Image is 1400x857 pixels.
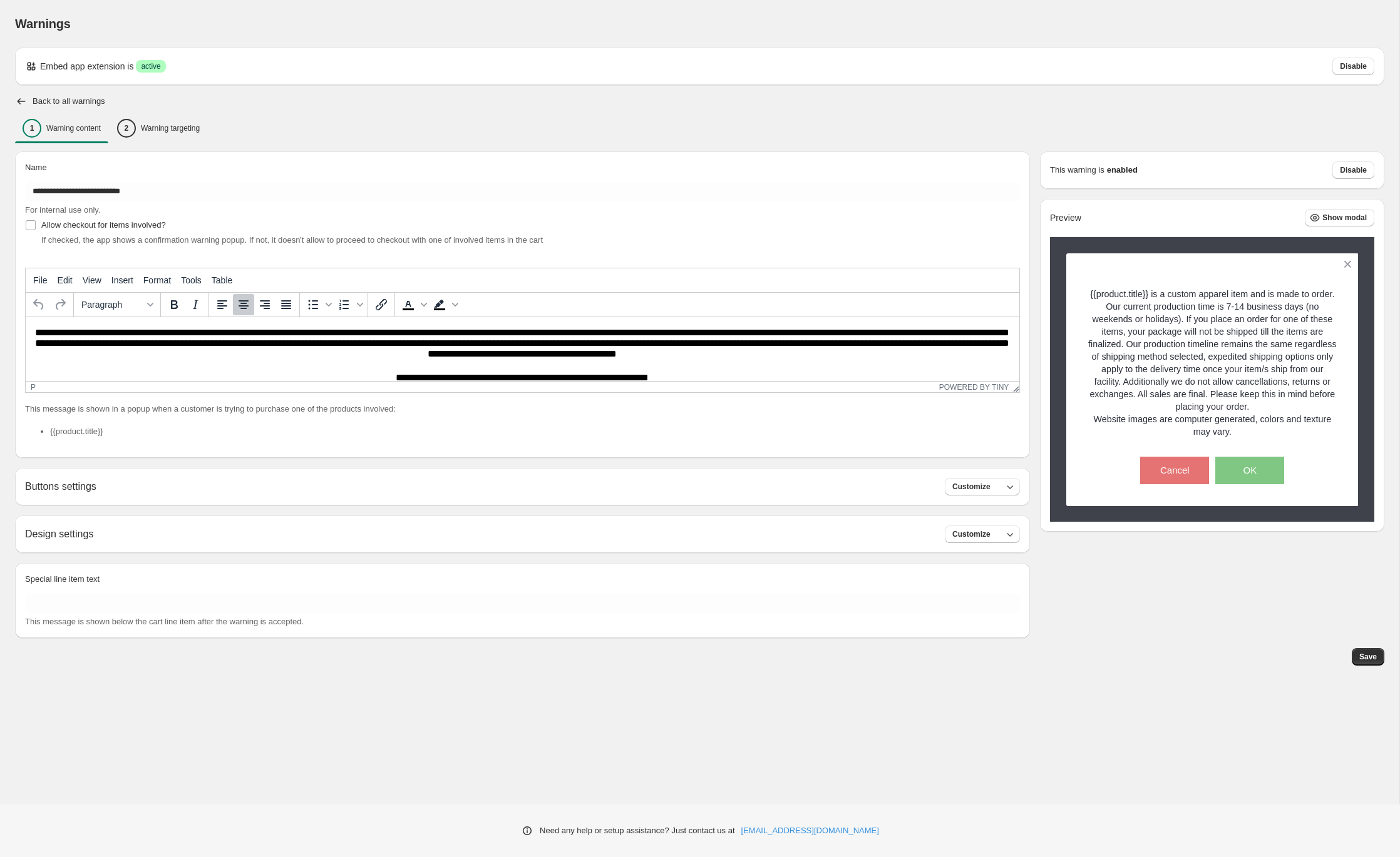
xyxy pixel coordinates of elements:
button: Show modal [1305,209,1374,226]
span: View [83,275,101,285]
button: Cancel [1140,457,1209,484]
button: Disable [1332,161,1374,179]
button: Customize [945,478,1020,495]
span: Paragraph [81,300,143,310]
span: Allow checkout for items involved? [41,220,166,230]
span: Save [1359,652,1377,662]
button: Insert/edit link [371,294,392,315]
button: Bold [163,294,185,315]
span: If checked, the app shows a confirmation warning popup. If not, it doesn't allow to proceed to ch... [41,235,543,245]
div: Resize [1009,382,1019,392]
button: OK [1215,457,1284,484]
div: Background color [429,294,460,315]
button: Disable [1332,58,1374,75]
body: Rich Text Area. Press ALT-0 for help. [5,10,989,67]
span: Warnings [15,17,71,31]
div: Text color [398,294,429,315]
span: Special line item text [25,574,100,584]
div: 1 [23,119,41,138]
span: Edit [58,275,73,285]
button: Undo [28,294,49,315]
span: Disable [1340,61,1367,71]
h2: Preview [1050,213,1081,223]
div: 2 [117,119,136,138]
span: Name [25,163,47,172]
span: This message is shown below the cart line item after the warning is accepted. [25,617,304,626]
span: Format [143,275,171,285]
button: 1Warning content [15,115,108,141]
button: Formats [76,294,158,315]
div: p [31,383,36,392]
p: {{product.title}} is a custom apparel item and is made to order. Our current production time is 7... [1088,288,1337,413]
button: Justify [275,294,297,315]
button: Save [1352,648,1384,666]
span: Customize [952,529,991,539]
h2: Buttons settings [25,480,96,492]
button: Align center [233,294,254,315]
p: Warning targeting [141,123,200,133]
div: Numbered list [334,294,365,315]
h2: Back to all warnings [33,96,105,106]
span: Customize [952,482,991,492]
p: This warning is [1050,164,1104,176]
p: This message is shown in a popup when a customer is trying to purchase one of the products involved: [25,403,1020,415]
a: [EMAIL_ADDRESS][DOMAIN_NAME] [741,824,879,837]
p: Website images are computer generated, colors and texture may vary. [1088,413,1337,438]
strong: enabled [1107,164,1138,176]
h2: Design settings [25,528,93,540]
span: File [33,275,48,285]
button: Align right [254,294,275,315]
p: Embed app extension is [40,60,133,73]
span: Disable [1340,165,1367,175]
span: active [141,61,160,71]
iframe: Rich Text Area [26,317,1019,381]
div: Bullet list [302,294,334,315]
span: Tools [181,275,202,285]
span: For internal use only. [25,205,100,215]
button: Customize [945,525,1020,543]
button: Italic [185,294,206,315]
span: Insert [111,275,133,285]
button: Redo [49,294,71,315]
p: Warning content [46,123,101,133]
button: 2Warning targeting [110,115,207,141]
a: Powered by Tiny [939,383,1009,392]
li: {{product.title}} [50,425,1020,438]
span: Table [212,275,232,285]
button: Align left [212,294,233,315]
span: Show modal [1322,213,1367,223]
